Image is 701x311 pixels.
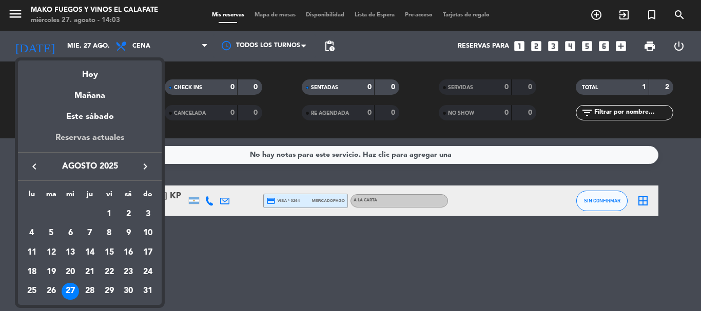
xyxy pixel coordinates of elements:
td: 7 de agosto de 2025 [80,224,100,243]
div: 15 [101,244,118,261]
td: 2 de agosto de 2025 [119,204,139,224]
button: keyboard_arrow_left [25,160,44,173]
td: 30 de agosto de 2025 [119,282,139,301]
i: keyboard_arrow_right [139,160,151,173]
div: 7 [81,224,99,242]
th: jueves [80,189,100,204]
td: 24 de agosto de 2025 [138,262,158,282]
div: 16 [120,244,137,261]
th: miércoles [61,189,80,204]
td: 27 de agosto de 2025 [61,282,80,301]
td: 23 de agosto de 2025 [119,262,139,282]
div: 13 [62,244,79,261]
div: 19 [43,263,60,281]
div: 18 [23,263,41,281]
th: lunes [22,189,42,204]
div: 8 [101,224,118,242]
div: 1 [101,205,118,223]
td: 28 de agosto de 2025 [80,282,100,301]
td: 6 de agosto de 2025 [61,224,80,243]
td: 18 de agosto de 2025 [22,262,42,282]
td: 9 de agosto de 2025 [119,224,139,243]
div: Este sábado [18,102,162,131]
div: 3 [139,205,157,223]
div: 28 [81,283,99,300]
div: 30 [120,283,137,300]
div: 26 [43,283,60,300]
div: 17 [139,244,157,261]
th: martes [42,189,61,204]
div: 6 [62,224,79,242]
div: 23 [120,263,137,281]
div: 22 [101,263,118,281]
div: 29 [101,283,118,300]
td: 19 de agosto de 2025 [42,262,61,282]
div: 5 [43,224,60,242]
div: 14 [81,244,99,261]
th: domingo [138,189,158,204]
td: 20 de agosto de 2025 [61,262,80,282]
div: 20 [62,263,79,281]
div: 9 [120,224,137,242]
td: 29 de agosto de 2025 [100,282,119,301]
th: viernes [100,189,119,204]
td: 13 de agosto de 2025 [61,243,80,262]
div: 4 [23,224,41,242]
td: 1 de agosto de 2025 [100,204,119,224]
td: 15 de agosto de 2025 [100,243,119,262]
td: 11 de agosto de 2025 [22,243,42,262]
td: 26 de agosto de 2025 [42,282,61,301]
td: 14 de agosto de 2025 [80,243,100,262]
div: Reservas actuales [18,131,162,152]
div: 25 [23,283,41,300]
div: 21 [81,263,99,281]
button: keyboard_arrow_right [136,160,154,173]
div: 24 [139,263,157,281]
td: 22 de agosto de 2025 [100,262,119,282]
div: 10 [139,224,157,242]
td: 10 de agosto de 2025 [138,224,158,243]
td: 5 de agosto de 2025 [42,224,61,243]
div: 31 [139,283,157,300]
td: 16 de agosto de 2025 [119,243,139,262]
i: keyboard_arrow_left [28,160,41,173]
th: sábado [119,189,139,204]
td: 8 de agosto de 2025 [100,224,119,243]
span: agosto 2025 [44,160,136,173]
td: 17 de agosto de 2025 [138,243,158,262]
div: Hoy [18,60,162,81]
div: 2 [120,205,137,223]
td: 3 de agosto de 2025 [138,204,158,224]
div: 12 [43,244,60,261]
td: 25 de agosto de 2025 [22,282,42,301]
td: 31 de agosto de 2025 [138,282,158,301]
div: Mañana [18,81,162,102]
div: 27 [62,283,79,300]
td: 12 de agosto de 2025 [42,243,61,262]
td: 21 de agosto de 2025 [80,262,100,282]
td: 4 de agosto de 2025 [22,224,42,243]
div: 11 [23,244,41,261]
td: AGO. [22,204,100,224]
